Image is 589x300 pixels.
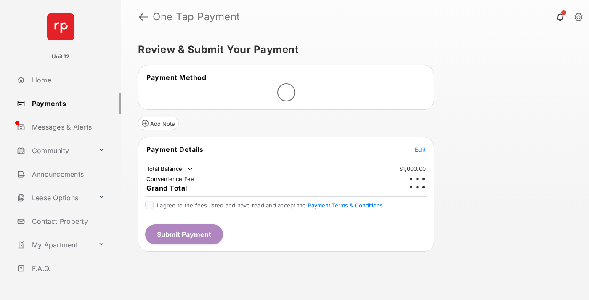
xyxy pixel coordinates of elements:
[13,164,121,184] a: Announcements
[146,165,194,173] td: Total Balance
[308,202,383,209] button: I agree to the fees listed and have read and accept the
[13,93,121,114] a: Payments
[13,258,121,279] a: F.A.Q.
[138,45,565,55] h5: Review & Submit Your Payment
[157,202,383,209] span: I agree to the fees listed and have read and accept the
[415,145,426,154] button: Edit
[13,117,121,137] a: Messages & Alerts
[153,12,240,22] strong: One Tap Payment
[47,13,74,40] img: svg+xml;base64,PHN2ZyB4bWxucz0iaHR0cDovL3d3dy53My5vcmcvMjAwMC9zdmciIHdpZHRoPSI2NCIgaGVpZ2h0PSI2NC...
[13,211,121,231] a: Contact Property
[399,165,426,173] td: $1,000.00
[138,117,179,130] button: Add Note
[146,145,204,154] span: Payment Details
[145,224,223,244] button: Submit Payment
[52,53,70,61] p: Unit12
[13,235,95,255] a: My Apartment
[415,146,426,153] span: Edit
[13,141,95,161] a: Community
[146,73,206,82] span: Payment Method
[13,188,95,208] a: Lease Options
[146,175,195,183] td: Convenience Fee
[146,184,187,192] span: Grand Total
[13,70,121,90] a: Home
